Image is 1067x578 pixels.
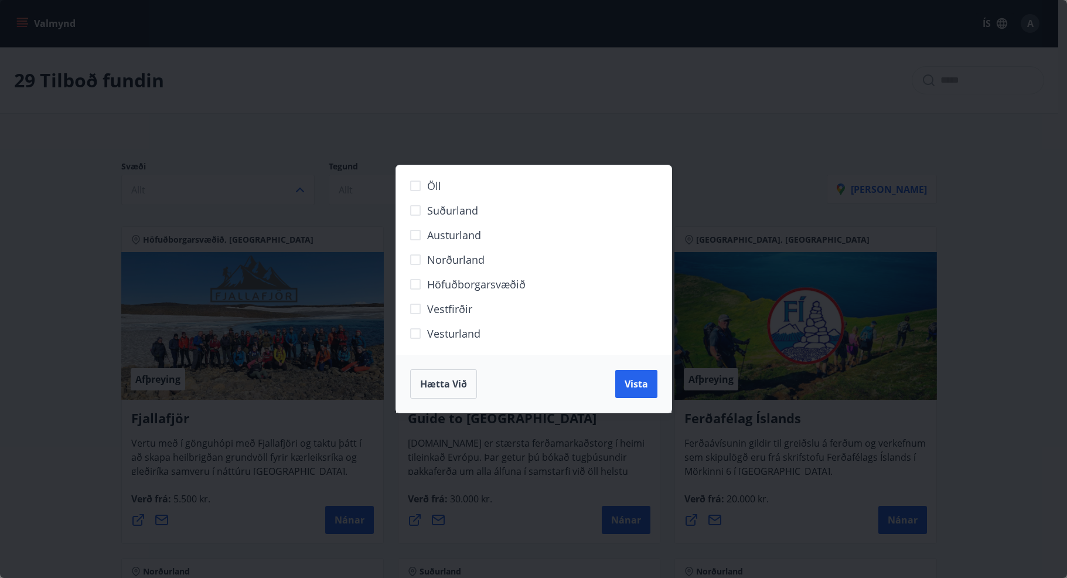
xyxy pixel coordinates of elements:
span: Hætta við [420,378,467,390]
button: Hætta við [410,369,477,399]
span: Norðurland [427,252,485,267]
button: Vista [615,370,657,398]
span: Vestfirðir [427,301,472,317]
span: Öll [427,178,441,193]
span: Vesturland [427,326,480,341]
span: Vista [625,378,648,390]
span: Höfuðborgarsvæðið [427,277,526,292]
span: Suðurland [427,203,478,218]
span: Austurland [427,227,481,243]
